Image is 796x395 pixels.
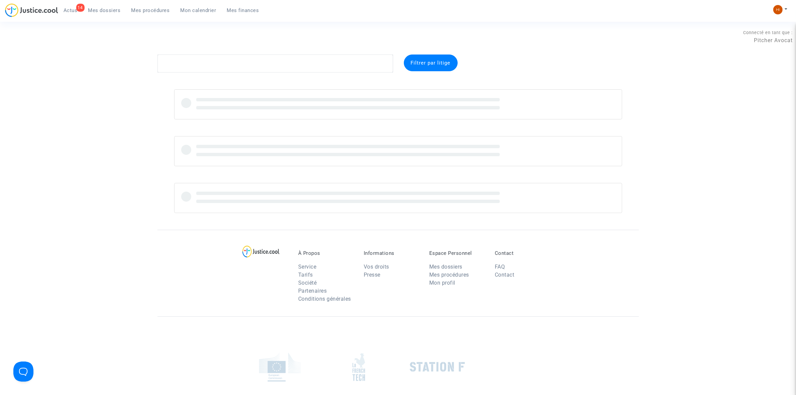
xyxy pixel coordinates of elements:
a: Mon profil [429,280,455,286]
span: Mes procédures [131,7,170,13]
p: Informations [364,250,419,256]
p: À Propos [298,250,354,256]
img: french_tech.png [352,353,365,381]
a: Partenaires [298,288,327,294]
a: Mes procédures [126,5,175,15]
a: Mes dossiers [83,5,126,15]
p: Contact [495,250,550,256]
a: 14Actus [58,5,83,15]
img: logo-lg.svg [242,245,279,258]
a: FAQ [495,264,505,270]
img: fc99b196863ffcca57bb8fe2645aafd9 [773,5,783,14]
div: 14 [76,4,85,12]
span: Mes finances [227,7,259,13]
span: Mes dossiers [88,7,121,13]
img: europe_commision.png [259,353,301,382]
img: jc-logo.svg [5,3,58,17]
a: Vos droits [364,264,389,270]
span: Filtrer par litige [411,60,451,66]
a: Tarifs [298,272,313,278]
a: Mes procédures [429,272,469,278]
img: stationf.png [410,362,465,372]
span: Actus [64,7,78,13]
a: Conditions générales [298,296,351,302]
a: Service [298,264,317,270]
p: Espace Personnel [429,250,485,256]
a: Presse [364,272,380,278]
a: Société [298,280,317,286]
a: Mes finances [222,5,264,15]
a: Contact [495,272,515,278]
iframe: Help Scout Beacon - Open [13,362,33,382]
a: Mon calendrier [175,5,222,15]
span: Mon calendrier [181,7,216,13]
a: Mes dossiers [429,264,462,270]
span: Connecté en tant que : [743,30,793,35]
